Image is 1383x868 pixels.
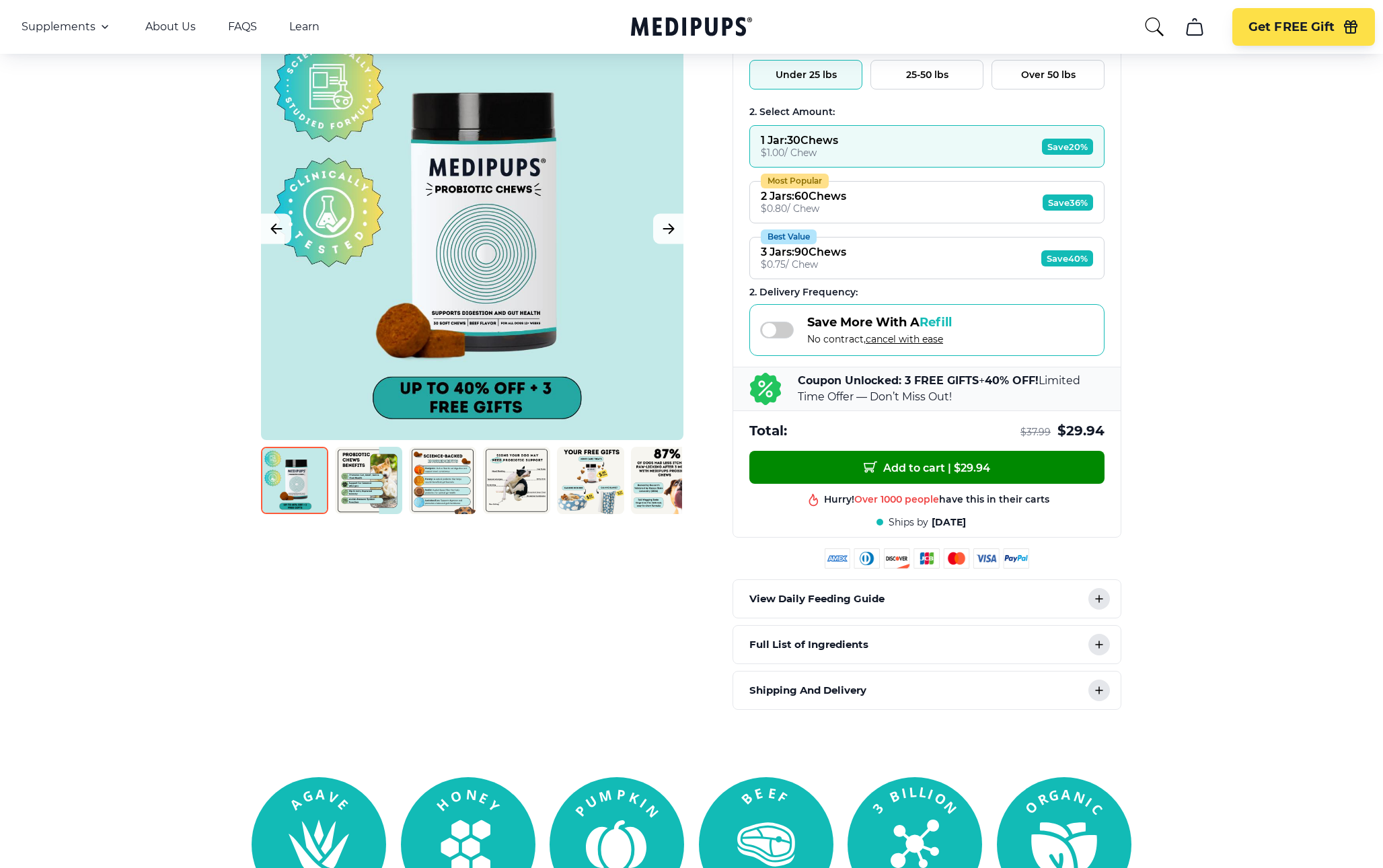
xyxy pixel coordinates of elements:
[261,213,291,244] button: Previous Image
[1043,194,1093,211] span: Save 36%
[1179,11,1211,43] button: cart
[1041,250,1093,266] span: Save 40%
[749,106,1105,118] div: 2. Select Amount:
[1020,426,1051,439] span: $ 37.99
[870,60,983,89] button: 25-50 lbs
[631,447,698,514] img: Probiotic Dog Chews | Natural Dog Supplements
[1232,8,1375,46] button: Get FREE Gift
[798,374,979,387] b: Coupon Unlocked: 3 FREE GIFTS
[985,374,1039,387] b: 40% OFF!
[261,447,328,514] img: Probiotic Dog Chews | Natural Dog Supplements
[761,190,846,203] div: 2 Jars : 60 Chews
[22,20,96,34] span: Supplements
[807,315,952,330] span: Save More With A
[761,246,846,258] div: 3 Jars : 90 Chews
[825,548,1029,569] img: payment methods
[761,134,838,147] div: 1 Jar : 30 Chews
[335,447,402,514] img: Probiotic Dog Chews | Natural Dog Supplements
[749,591,885,607] p: View Daily Feeding Guide
[854,493,939,505] span: Over 1000 people
[761,229,817,244] div: Best Value
[761,174,829,188] div: Most Popular
[932,516,966,529] span: [DATE]
[228,20,257,34] a: FAQS
[920,315,952,330] span: Refill
[761,147,838,159] div: $ 1.00 / Chew
[22,19,113,35] button: Supplements
[631,14,752,42] a: Medipups
[749,637,868,653] p: Full List of Ingredients
[749,60,862,89] button: Under 25 lbs
[807,333,952,345] span: No contract,
[864,460,990,474] span: Add to cart | $ 29.94
[761,258,846,270] div: $ 0.75 / Chew
[289,20,320,34] a: Learn
[653,213,683,244] button: Next Image
[749,422,787,440] span: Total:
[798,373,1105,405] p: + Limited Time Offer — Don’t Miss Out!
[1057,422,1105,440] span: $ 29.94
[761,203,846,215] div: $ 0.80 / Chew
[824,493,1049,506] div: Hurry! have this in their carts
[749,451,1105,484] button: Add to cart | $29.94
[1042,139,1093,155] span: Save 20%
[483,447,550,514] img: Probiotic Dog Chews | Natural Dog Supplements
[1248,20,1335,35] span: Get FREE Gift
[889,516,928,529] span: Ships by
[749,181,1105,223] button: Most Popular2 Jars:60Chews$0.80/ ChewSave36%
[409,447,476,514] img: Probiotic Dog Chews | Natural Dog Supplements
[749,237,1105,279] button: Best Value3 Jars:90Chews$0.75/ ChewSave40%
[1144,16,1165,38] button: search
[557,447,624,514] img: Probiotic Dog Chews | Natural Dog Supplements
[749,286,858,298] span: 2 . Delivery Frequency:
[749,125,1105,168] button: 1 Jar:30Chews$1.00/ ChewSave20%
[145,20,196,34] a: About Us
[749,682,866,698] p: Shipping And Delivery
[866,333,943,345] span: cancel with ease
[992,60,1105,89] button: Over 50 lbs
